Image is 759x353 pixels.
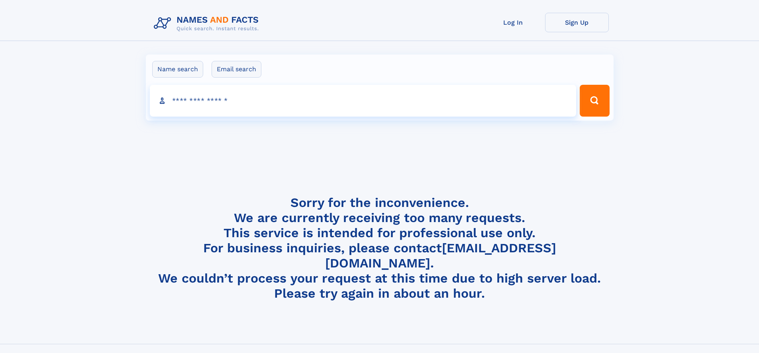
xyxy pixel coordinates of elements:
[545,13,609,32] a: Sign Up
[152,61,203,78] label: Name search
[325,240,556,271] a: [EMAIL_ADDRESS][DOMAIN_NAME]
[212,61,261,78] label: Email search
[481,13,545,32] a: Log In
[580,85,609,117] button: Search Button
[151,13,265,34] img: Logo Names and Facts
[150,85,577,117] input: search input
[151,195,609,301] h4: Sorry for the inconvenience. We are currently receiving too many requests. This service is intend...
